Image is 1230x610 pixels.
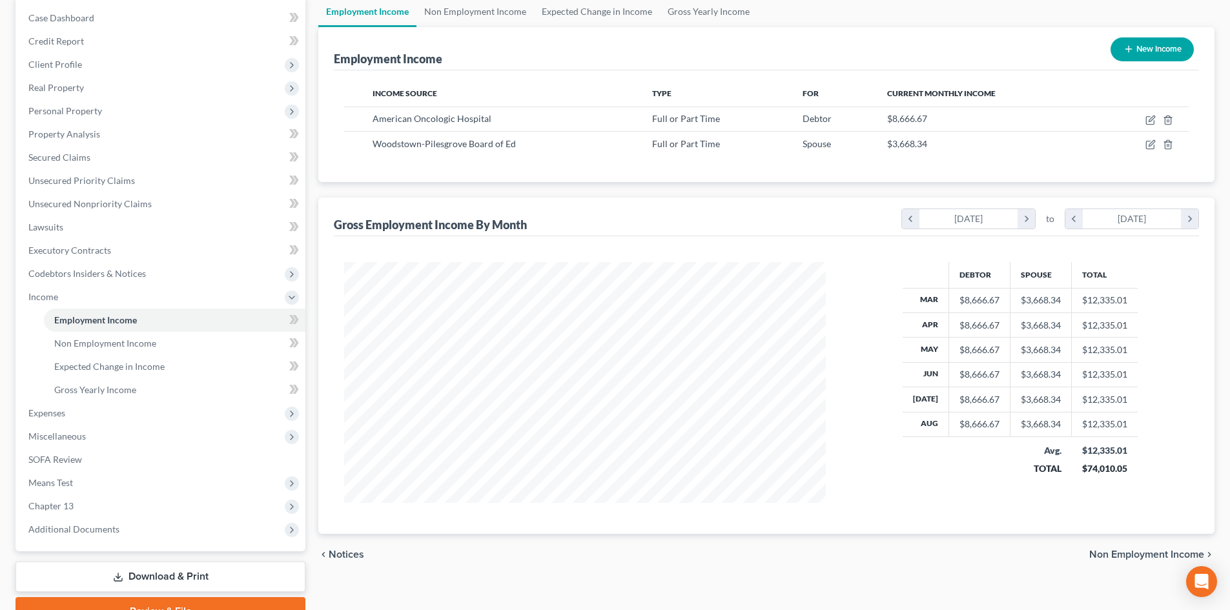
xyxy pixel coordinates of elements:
[18,123,305,146] a: Property Analysis
[949,262,1010,288] th: Debtor
[28,128,100,139] span: Property Analysis
[1018,209,1035,229] i: chevron_right
[15,562,305,592] a: Download & Print
[652,88,671,98] span: Type
[959,418,999,431] div: $8,666.67
[28,152,90,163] span: Secured Claims
[18,30,305,53] a: Credit Report
[1089,549,1204,560] span: Non Employment Income
[54,361,165,372] span: Expected Change in Income
[959,343,999,356] div: $8,666.67
[54,338,156,349] span: Non Employment Income
[1072,362,1138,387] td: $12,335.01
[18,448,305,471] a: SOFA Review
[887,113,927,124] span: $8,666.67
[28,431,86,442] span: Miscellaneous
[903,412,949,436] th: Aug
[318,549,329,560] i: chevron_left
[887,138,927,149] span: $3,668.34
[1204,549,1215,560] i: chevron_right
[28,291,58,302] span: Income
[1046,212,1054,225] span: to
[1181,209,1198,229] i: chevron_right
[959,319,999,332] div: $8,666.67
[329,549,364,560] span: Notices
[1082,462,1128,475] div: $74,010.05
[959,294,999,307] div: $8,666.67
[1186,566,1217,597] div: Open Intercom Messenger
[1021,444,1061,457] div: Avg.
[1010,262,1072,288] th: Spouse
[18,6,305,30] a: Case Dashboard
[44,309,305,332] a: Employment Income
[1072,387,1138,412] td: $12,335.01
[652,138,720,149] span: Full or Part Time
[1021,294,1061,307] div: $3,668.34
[18,169,305,192] a: Unsecured Priority Claims
[887,88,996,98] span: Current Monthly Income
[903,387,949,412] th: [DATE]
[903,312,949,337] th: Apr
[28,175,135,186] span: Unsecured Priority Claims
[28,454,82,465] span: SOFA Review
[1089,549,1215,560] button: Non Employment Income chevron_right
[903,338,949,362] th: May
[1072,262,1138,288] th: Total
[28,12,94,23] span: Case Dashboard
[28,36,84,46] span: Credit Report
[373,138,516,149] span: Woodstown-Pilesgrove Board of Ed
[803,88,819,98] span: For
[1021,343,1061,356] div: $3,668.34
[803,113,832,124] span: Debtor
[18,239,305,262] a: Executory Contracts
[1111,37,1194,61] button: New Income
[959,393,999,406] div: $8,666.67
[903,288,949,312] th: Mar
[28,245,111,256] span: Executory Contracts
[44,332,305,355] a: Non Employment Income
[54,384,136,395] span: Gross Yearly Income
[44,378,305,402] a: Gross Yearly Income
[959,368,999,381] div: $8,666.67
[28,198,152,209] span: Unsecured Nonpriority Claims
[1021,418,1061,431] div: $3,668.34
[18,192,305,216] a: Unsecured Nonpriority Claims
[28,268,146,279] span: Codebtors Insiders & Notices
[28,477,73,488] span: Means Test
[1021,462,1061,475] div: TOTAL
[1072,338,1138,362] td: $12,335.01
[54,314,137,325] span: Employment Income
[1072,312,1138,337] td: $12,335.01
[334,51,442,66] div: Employment Income
[28,221,63,232] span: Lawsuits
[903,362,949,387] th: Jun
[652,113,720,124] span: Full or Part Time
[334,217,527,232] div: Gross Employment Income By Month
[1021,319,1061,332] div: $3,668.34
[919,209,1018,229] div: [DATE]
[902,209,919,229] i: chevron_left
[28,82,84,93] span: Real Property
[44,355,305,378] a: Expected Change in Income
[1021,393,1061,406] div: $3,668.34
[1082,444,1128,457] div: $12,335.01
[18,146,305,169] a: Secured Claims
[1065,209,1083,229] i: chevron_left
[28,59,82,70] span: Client Profile
[28,500,74,511] span: Chapter 13
[28,105,102,116] span: Personal Property
[1072,412,1138,436] td: $12,335.01
[373,88,437,98] span: Income Source
[28,524,119,534] span: Additional Documents
[28,407,65,418] span: Expenses
[373,113,491,124] span: American Oncologic Hospital
[18,216,305,239] a: Lawsuits
[1021,368,1061,381] div: $3,668.34
[803,138,831,149] span: Spouse
[1072,288,1138,312] td: $12,335.01
[318,549,364,560] button: chevron_left Notices
[1083,209,1182,229] div: [DATE]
